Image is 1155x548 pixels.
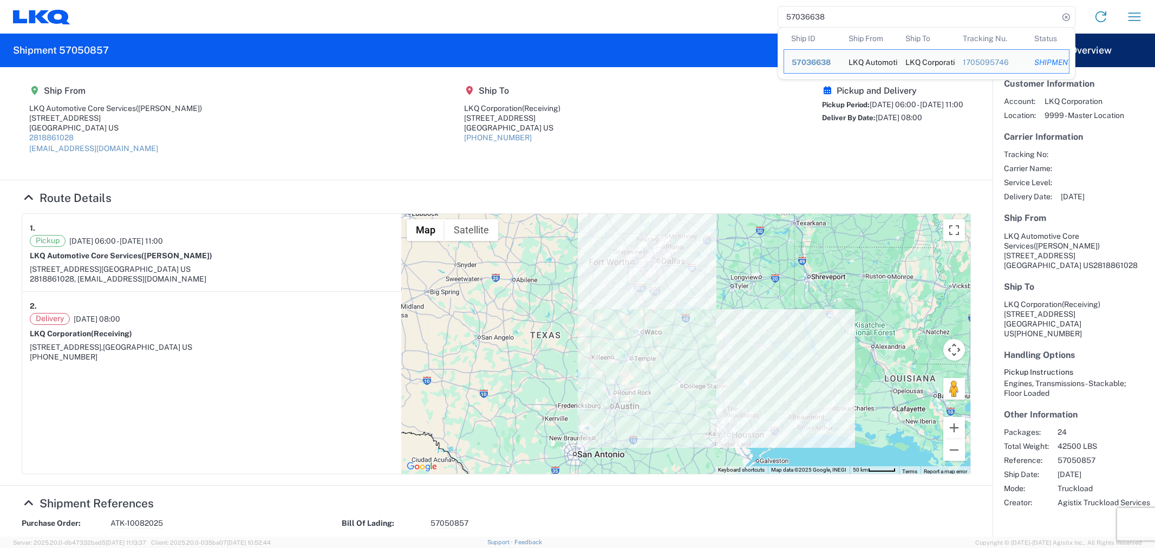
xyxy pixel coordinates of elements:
strong: Bill Of Lading: [342,518,423,529]
div: LKQ Automotive Core Services [29,103,202,113]
button: Show street map [407,219,445,241]
span: ([PERSON_NAME]) [136,104,202,113]
span: [STREET_ADDRESS], [30,343,103,351]
h5: Handling Options [1004,350,1144,360]
button: Toggle fullscreen view [943,219,965,241]
a: Support [487,539,514,545]
span: [DATE] [1061,192,1085,201]
a: 2818861028 [29,133,74,142]
span: Ship Date: [1004,469,1049,479]
span: [STREET_ADDRESS] [1004,251,1075,260]
div: LKQ Corporation [464,103,560,113]
span: [GEOGRAPHIC_DATA] US [101,265,191,273]
div: [STREET_ADDRESS] [29,113,202,123]
span: 24 [1058,427,1150,437]
h5: Ship From [1004,213,1144,223]
span: 57036638 [792,58,831,67]
h5: Ship To [1004,282,1144,292]
span: Total Weight: [1004,441,1049,451]
span: Map data ©2025 Google, INEGI [771,467,846,473]
h6: Pickup Instructions [1004,368,1144,377]
span: 9999 - Master Location [1045,110,1124,120]
address: [GEOGRAPHIC_DATA] US [1004,231,1144,270]
th: Ship ID [784,28,841,49]
span: Pickup [30,235,66,247]
div: 1705095746 [963,57,1019,67]
button: Keyboard shortcuts [718,466,765,474]
span: 57050857 [1058,455,1150,465]
a: Hide Details [22,191,112,205]
strong: 1. [30,221,35,235]
span: [STREET_ADDRESS] [30,265,101,273]
span: 57050857 [430,518,468,529]
span: Service Level: [1004,178,1052,187]
span: (Receiving) [91,329,132,338]
div: [STREET_ADDRESS] [464,113,560,123]
span: [DATE] 08:00 [74,314,120,324]
span: (Receiving) [522,104,560,113]
a: Feedback [514,539,542,545]
span: Packages: [1004,427,1049,437]
h5: Customer Information [1004,79,1144,89]
span: Copyright © [DATE]-[DATE] Agistix Inc., All Rights Reserved [975,538,1142,547]
h5: Other Information [1004,409,1144,420]
a: Hide Details [22,497,154,510]
span: LKQ Corporation [STREET_ADDRESS] [1004,300,1100,318]
span: ([PERSON_NAME]) [1034,242,1100,250]
button: Map Scale: 50 km per 47 pixels [850,466,899,474]
div: [GEOGRAPHIC_DATA] US [464,123,560,133]
span: Location: [1004,110,1036,120]
span: Carrier Name: [1004,164,1052,173]
span: ([PERSON_NAME]) [141,251,212,260]
h5: Ship From [29,86,202,96]
span: (Receiving) [1062,300,1100,309]
span: 2818861028 [1093,261,1138,270]
span: [GEOGRAPHIC_DATA] US [103,343,192,351]
div: [PHONE_NUMBER] [30,352,394,362]
span: Delivery [30,313,70,325]
a: [PHONE_NUMBER] [464,133,532,142]
button: Zoom in [943,417,965,439]
div: SHIPMENT_STATUS_PIPE.SHIPMENT_STATUS.SHIP [1034,57,1061,67]
span: Delivery Date: [1004,192,1052,201]
span: Reference: [1004,455,1049,465]
strong: Purchase Order: [22,518,103,529]
span: [DATE] 06:00 - [DATE] 11:00 [69,236,163,246]
span: Pickup Period: [822,101,870,109]
h5: Carrier Information [1004,132,1144,142]
input: Shipment, tracking or reference number [778,6,1059,27]
a: Open this area in Google Maps (opens a new window) [404,460,440,474]
a: Terms [902,468,917,474]
span: ATK-10082025 [110,518,163,529]
span: Server: 2025.20.0-db47332bad5 [13,539,146,546]
span: Agistix Truckload Services [1058,498,1150,507]
span: Creator: [1004,498,1049,507]
a: [EMAIL_ADDRESS][DOMAIN_NAME] [29,144,158,153]
a: Report a map error [924,468,967,474]
h5: Ship To [464,86,560,96]
span: [DATE] 08:00 [876,113,922,122]
strong: LKQ Automotive Core Services [30,251,212,260]
span: [DATE] [1058,469,1150,479]
span: Client: 2025.20.0-035ba07 [151,539,271,546]
span: Truckload [1058,484,1150,493]
span: Deliver By Date: [822,114,876,122]
h5: Pickup and Delivery [822,86,963,96]
button: Show satellite imagery [445,219,498,241]
div: [GEOGRAPHIC_DATA] US [29,123,202,133]
table: Search Results [784,28,1075,79]
th: Tracking Nu. [955,28,1027,49]
span: LKQ Corporation [1045,96,1124,106]
address: [GEOGRAPHIC_DATA] US [1004,299,1144,338]
h2: Shipment 57050857 [13,44,109,57]
span: [DATE] 10:52:44 [227,539,271,546]
button: Zoom out [943,439,965,461]
th: Status [1027,28,1069,49]
button: Map camera controls [943,339,965,361]
span: Mode: [1004,484,1049,493]
span: 42500 LBS [1058,441,1150,451]
span: [PHONE_NUMBER] [1014,329,1082,338]
span: Account: [1004,96,1036,106]
div: Engines, Transmissions - Stackable; Floor Loaded [1004,379,1144,398]
strong: LKQ Corporation [30,329,132,338]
